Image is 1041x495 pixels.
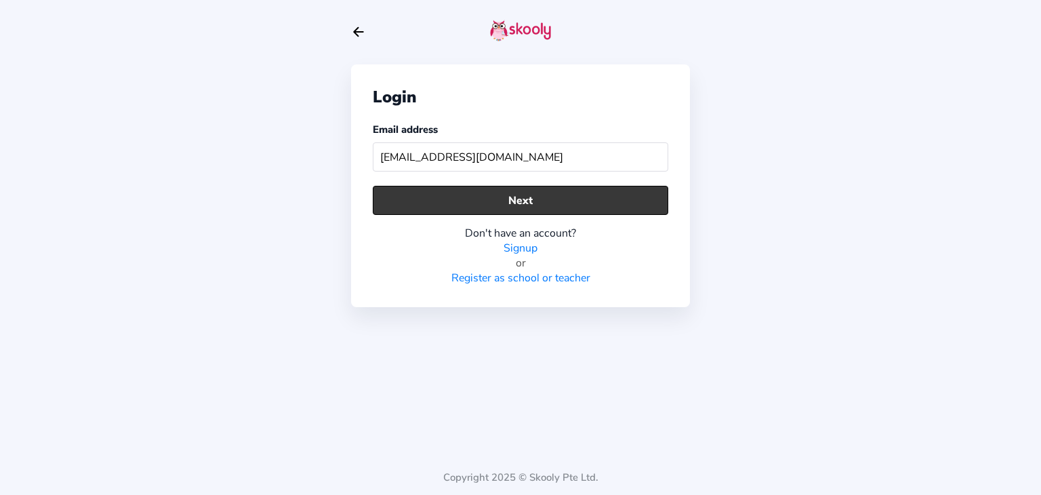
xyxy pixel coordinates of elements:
[373,123,438,136] label: Email address
[373,186,668,215] button: Next
[373,86,668,108] div: Login
[373,256,668,271] div: or
[504,241,537,256] a: Signup
[373,142,668,172] input: Your email address
[373,226,668,241] div: Don't have an account?
[490,20,551,41] img: skooly-logo.png
[451,271,590,285] a: Register as school or teacher
[351,24,366,39] button: arrow back outline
